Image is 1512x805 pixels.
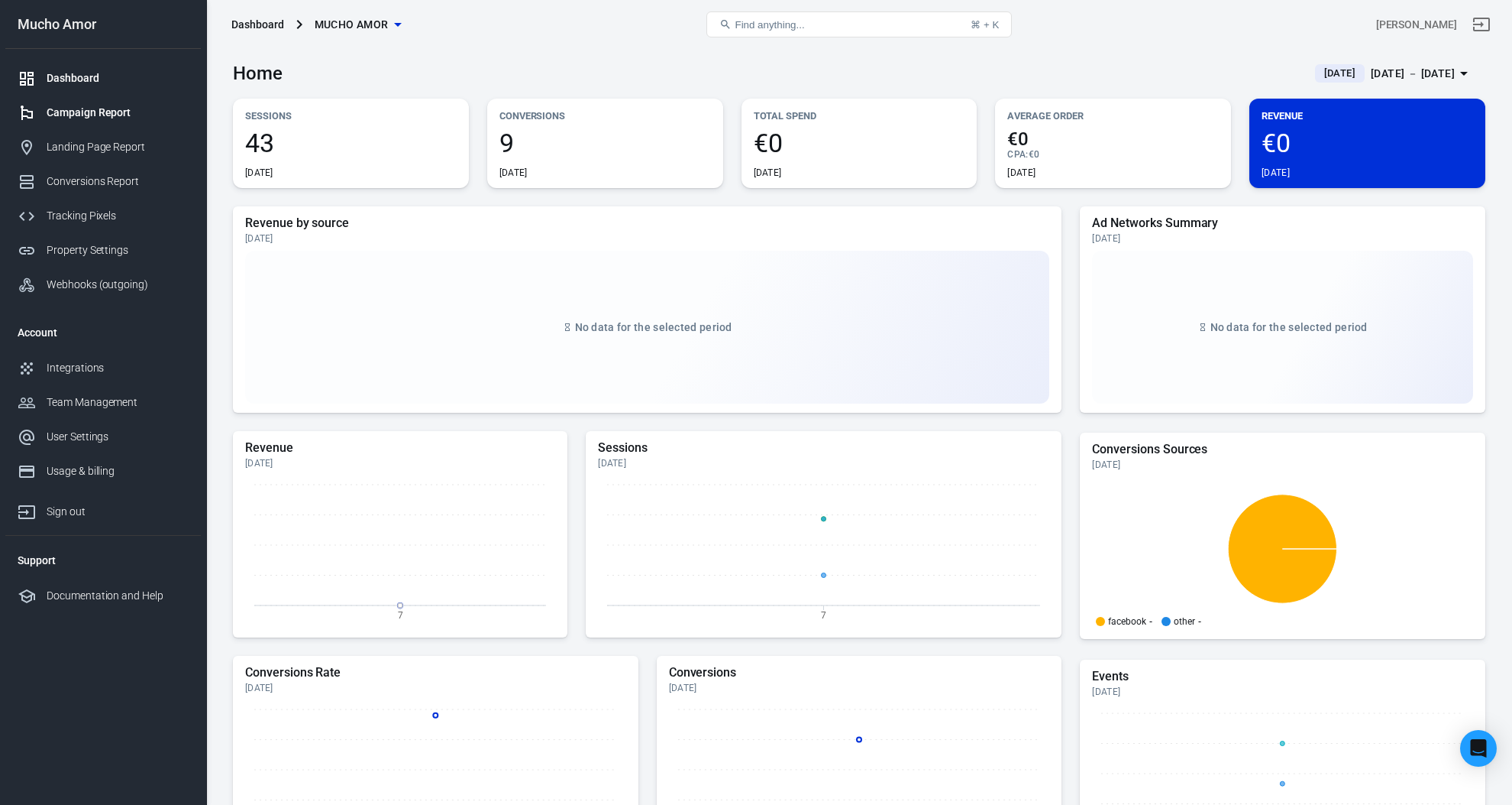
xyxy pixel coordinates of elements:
[5,199,201,233] a: Tracking Pixels
[315,15,389,34] span: Mucho Amor
[1149,617,1152,626] span: -
[5,18,201,31] div: Mucho Amor
[1303,61,1485,86] button: [DATE][DATE] － [DATE]
[309,11,407,39] button: Mucho Amor
[1460,730,1497,767] div: Open Intercom Messenger
[1007,167,1035,179] div: [DATE]
[598,457,1049,469] div: [DATE]
[245,130,457,156] span: 43
[47,394,189,411] div: Team Management
[1108,617,1146,626] p: facebook
[971,19,999,31] div: ⌘ + K
[5,489,201,529] a: Sign out
[499,108,711,124] p: Conversions
[233,63,283,84] h3: Home
[5,233,201,268] a: Property Settings
[5,351,201,385] a: Integrations
[231,17,284,32] div: Dashboard
[669,682,1050,694] div: [DATE]
[1092,669,1473,684] h5: Events
[5,164,201,199] a: Conversions Report
[1371,64,1455,83] div: [DATE] － [DATE]
[245,232,1049,245] div: [DATE]
[1463,6,1500,43] a: Sign out
[47,208,189,224] div: Tracking Pixels
[669,665,1050,680] h5: Conversions
[706,11,1012,37] button: Find anything...⌘ + K
[245,682,626,694] div: [DATE]
[1092,232,1473,245] div: [DATE]
[1318,66,1362,81] span: [DATE]
[5,61,201,96] a: Dashboard
[1007,130,1219,148] span: €0
[47,139,189,155] div: Landing Page Report
[47,242,189,258] div: Property Settings
[245,457,555,469] div: [DATE]
[47,70,189,86] div: Dashboard
[5,96,201,130] a: Campaign Report
[754,108,965,124] p: Total Spend
[575,321,732,333] span: No data for the selected period
[1198,617,1201,626] span: -
[499,167,528,179] div: [DATE]
[1007,149,1028,160] span: CPA :
[47,588,189,604] div: Documentation and Help
[245,440,555,456] h5: Revenue
[5,314,201,351] li: Account
[821,609,826,620] tspan: 7
[5,454,201,489] a: Usage & billing
[245,167,273,179] div: [DATE]
[245,665,626,680] h5: Conversions Rate
[5,420,201,454] a: User Settings
[47,105,189,121] div: Campaign Report
[1376,17,1457,33] div: Account id: yzmGGMyF
[735,19,804,31] span: Find anything...
[1029,149,1039,160] span: €0
[1007,108,1219,124] p: Average Order
[1262,130,1473,156] span: €0
[47,277,189,293] div: Webhooks (outgoing)
[499,130,711,156] span: 9
[1262,167,1290,179] div: [DATE]
[754,130,965,156] span: €0
[5,130,201,164] a: Landing Page Report
[47,463,189,479] div: Usage & billing
[47,174,189,190] div: Conversions Report
[5,268,201,302] a: Webhooks (outgoing)
[398,609,403,620] tspan: 7
[1092,442,1473,457] h5: Conversions Sources
[1210,321,1368,333] span: No data for the selected period
[245,108,457,124] p: Sessions
[47,360,189,376] div: Integrations
[1092,686,1473,698] div: [DATE]
[598,440,1049,456] h5: Sessions
[47,429,189,445] div: User Settings
[5,385,201,420] a: Team Management
[1092,216,1473,231] h5: Ad Networks Summary
[1092,459,1473,471] div: [DATE]
[5,542,201,579] li: Support
[1262,108,1473,124] p: Revenue
[245,216,1049,231] h5: Revenue by source
[47,504,189,520] div: Sign out
[1174,617,1195,626] p: other
[754,167,782,179] div: [DATE]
